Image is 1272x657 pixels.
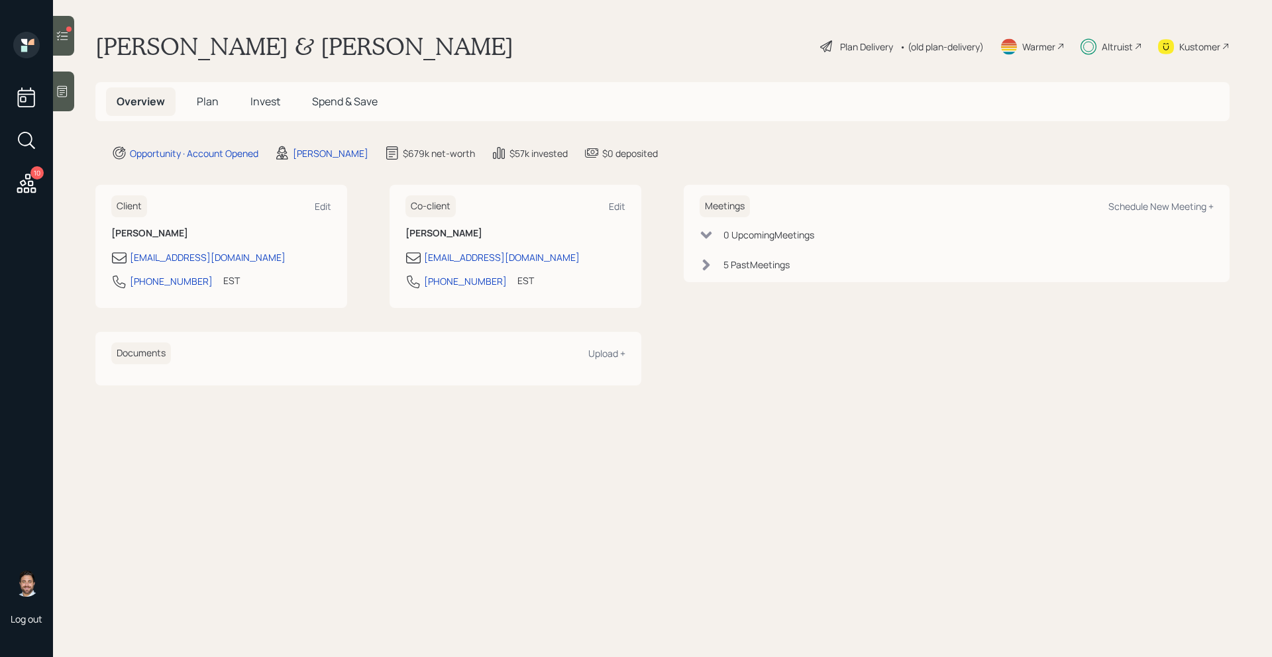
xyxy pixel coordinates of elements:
div: Altruist [1102,40,1133,54]
div: [PERSON_NAME] [293,146,368,160]
div: Plan Delivery [840,40,893,54]
span: Invest [250,94,280,109]
div: [PHONE_NUMBER] [424,274,507,288]
div: Edit [609,200,625,213]
h6: Client [111,195,147,217]
div: EST [517,274,534,287]
div: $57k invested [509,146,568,160]
div: Opportunity · Account Opened [130,146,258,160]
div: 0 Upcoming Meeting s [723,228,814,242]
h6: [PERSON_NAME] [111,228,331,239]
div: Kustomer [1179,40,1220,54]
div: Schedule New Meeting + [1108,200,1214,213]
div: $679k net-worth [403,146,475,160]
span: Plan [197,94,219,109]
div: Edit [315,200,331,213]
div: Warmer [1022,40,1055,54]
div: [EMAIL_ADDRESS][DOMAIN_NAME] [424,250,580,264]
div: 10 [30,166,44,179]
div: Upload + [588,347,625,360]
div: [EMAIL_ADDRESS][DOMAIN_NAME] [130,250,286,264]
h1: [PERSON_NAME] & [PERSON_NAME] [95,32,513,61]
span: Spend & Save [312,94,378,109]
div: Log out [11,613,42,625]
div: EST [223,274,240,287]
div: $0 deposited [602,146,658,160]
div: [PHONE_NUMBER] [130,274,213,288]
img: michael-russo-headshot.png [13,570,40,597]
div: • (old plan-delivery) [900,40,984,54]
h6: [PERSON_NAME] [405,228,625,239]
h6: Documents [111,342,171,364]
div: 5 Past Meeting s [723,258,790,272]
h6: Meetings [700,195,750,217]
h6: Co-client [405,195,456,217]
span: Overview [117,94,165,109]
